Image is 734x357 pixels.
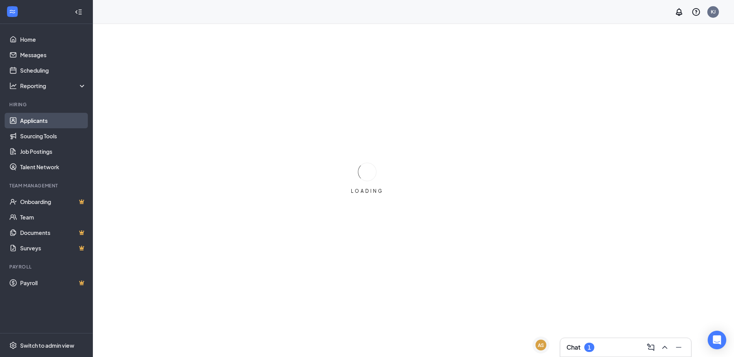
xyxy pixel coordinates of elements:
[20,144,86,159] a: Job Postings
[9,82,17,90] svg: Analysis
[20,225,86,240] a: DocumentsCrown
[20,128,86,144] a: Sourcing Tools
[75,8,82,16] svg: Collapse
[20,240,86,256] a: SurveysCrown
[20,82,87,90] div: Reporting
[538,342,544,348] div: AS
[645,341,657,354] button: ComposeMessage
[660,343,669,352] svg: ChevronUp
[674,343,683,352] svg: Minimize
[9,8,16,15] svg: WorkstreamLogo
[9,101,85,108] div: Hiring
[348,188,387,194] div: LOADING
[20,47,86,63] a: Messages
[674,7,684,17] svg: Notifications
[566,343,580,352] h3: Chat
[20,209,86,225] a: Team
[9,342,17,349] svg: Settings
[20,32,86,47] a: Home
[659,341,671,354] button: ChevronUp
[672,341,685,354] button: Minimize
[691,7,701,17] svg: QuestionInfo
[646,343,655,352] svg: ComposeMessage
[20,159,86,175] a: Talent Network
[20,63,86,78] a: Scheduling
[708,331,726,349] div: Open Intercom Messenger
[20,342,74,349] div: Switch to admin view
[20,113,86,128] a: Applicants
[9,263,85,270] div: Payroll
[9,182,85,189] div: Team Management
[711,8,716,15] div: KJ
[588,344,591,351] div: 1
[20,194,86,209] a: OnboardingCrown
[20,275,86,291] a: PayrollCrown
